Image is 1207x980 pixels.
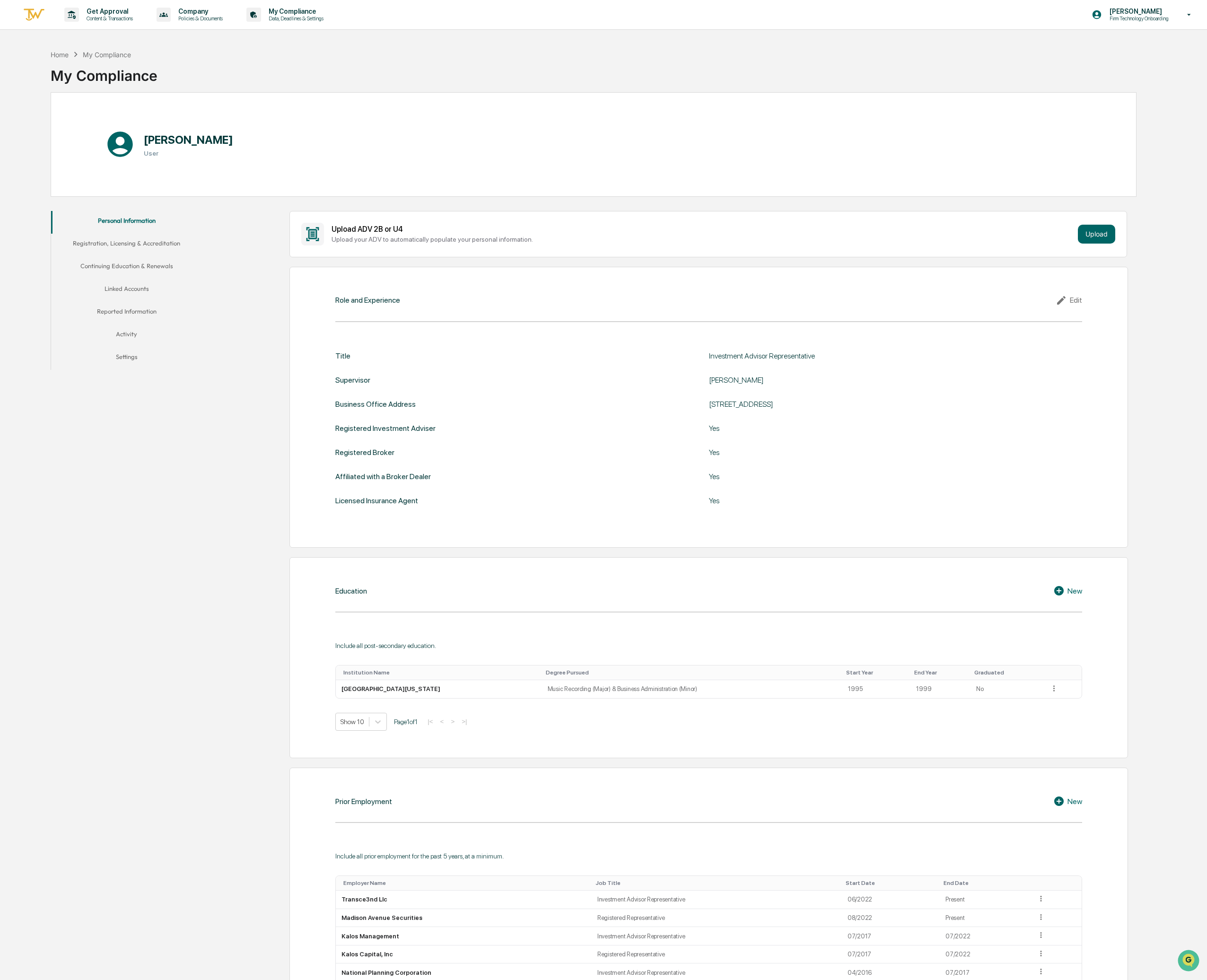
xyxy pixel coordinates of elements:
[592,927,842,945] td: Investment Advisor Representative
[335,351,350,360] div: Title
[709,448,945,457] div: Yes
[336,909,592,927] td: Madison Avenue Securities
[9,138,17,146] div: 🔎
[9,20,172,35] p: How can we help?
[19,137,60,147] span: Data Lookup
[343,880,588,886] div: Toggle SortBy
[261,8,328,15] p: My Compliance
[1102,15,1173,22] p: Firm Technology Onboarding
[51,60,157,84] div: My Compliance
[335,472,431,481] div: Affiliated with a Broker Dealer
[1039,880,1078,886] div: Toggle SortBy
[974,669,1040,676] div: Toggle SortBy
[846,669,907,676] div: Toggle SortBy
[171,15,227,22] p: Policies & Documents
[51,347,203,370] button: Settings
[709,376,945,385] div: [PERSON_NAME]
[1053,796,1082,807] div: New
[910,680,971,698] td: 1999
[51,211,203,234] button: Personal Information
[336,927,592,945] td: Kalos Management
[9,72,26,89] img: 1746055101610-c473b297-6a78-478c-a979-82029cc54cd1
[336,680,542,698] td: [GEOGRAPHIC_DATA][US_STATE]
[336,945,592,964] td: Kalos Capital, Inc
[32,82,120,89] div: We're available if you need us!
[448,717,457,726] button: >
[51,324,203,347] button: Activity
[6,133,63,150] a: 🔎Data Lookup
[171,8,227,15] p: Company
[51,279,203,302] button: Linked Accounts
[335,400,416,409] div: Business Office Address
[1102,8,1173,15] p: [PERSON_NAME]
[9,120,17,128] div: 🖐️
[51,51,69,59] div: Home
[335,852,1082,860] div: Include all prior employment for the past 5 years, at a minimum.
[144,133,233,147] h1: [PERSON_NAME]
[335,424,436,433] div: Registered Investment Adviser
[1177,949,1202,974] iframe: Open customer support
[335,797,392,806] div: Prior Employment
[709,424,945,433] div: Yes
[332,236,1074,243] div: Upload your ADV to automatically populate your personal information.
[335,586,367,595] div: Education
[51,211,203,370] div: secondary tabs example
[94,160,114,167] span: Pylon
[592,909,842,927] td: Registered Representative
[592,945,842,964] td: Registered Representative
[335,376,370,385] div: Supervisor
[944,880,1027,886] div: Toggle SortBy
[425,717,436,726] button: |<
[1051,669,1078,676] div: Toggle SortBy
[51,302,203,324] button: Reported Information
[25,43,156,53] input: Clear
[846,880,936,886] div: Toggle SortBy
[332,225,1074,234] div: Upload ADV 2B or U4
[6,115,65,132] a: 🖐️Preclearance
[65,115,121,132] a: 🗄️Attestations
[335,448,394,457] div: Registered Broker
[69,120,76,128] div: 🗄️
[144,149,233,157] h3: User
[709,472,945,481] div: Yes
[394,718,418,726] span: Page 1 of 1
[709,496,945,505] div: Yes
[51,256,203,279] button: Continuing Education & Renewals
[709,400,945,409] div: [STREET_ADDRESS]
[842,891,940,909] td: 06/2022
[940,909,1031,927] td: Present
[23,7,45,23] img: logo
[542,680,843,698] td: Music Recording (Major) & Business Administration (Minor)
[940,891,1031,909] td: Present
[459,717,470,726] button: >|
[161,75,172,87] button: Start new chat
[437,717,447,726] button: <
[546,669,839,676] div: Toggle SortBy
[78,119,117,129] span: Attestations
[79,8,138,15] p: Get Approval
[1078,225,1115,244] button: Upload
[335,296,400,305] div: Role and Experience
[709,351,945,360] div: Investment Advisor Representative
[19,119,61,129] span: Preclearance
[67,160,114,167] a: Powered byPylon
[336,891,592,909] td: Transce3nd Llc
[842,680,910,698] td: 1995
[32,72,155,82] div: Start new chat
[1053,585,1082,596] div: New
[335,642,1082,649] div: Include all post-secondary education.
[343,669,538,676] div: Toggle SortBy
[842,909,940,927] td: 08/2022
[595,880,838,886] div: Toggle SortBy
[592,891,842,909] td: Investment Advisor Representative
[79,15,138,22] p: Content & Transactions
[842,927,940,945] td: 07/2017
[914,669,967,676] div: Toggle SortBy
[842,945,940,964] td: 07/2017
[51,234,203,256] button: Registration, Licensing & Accreditation
[261,15,328,22] p: Data, Deadlines & Settings
[940,945,1031,964] td: 07/2022
[1056,295,1082,306] div: Edit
